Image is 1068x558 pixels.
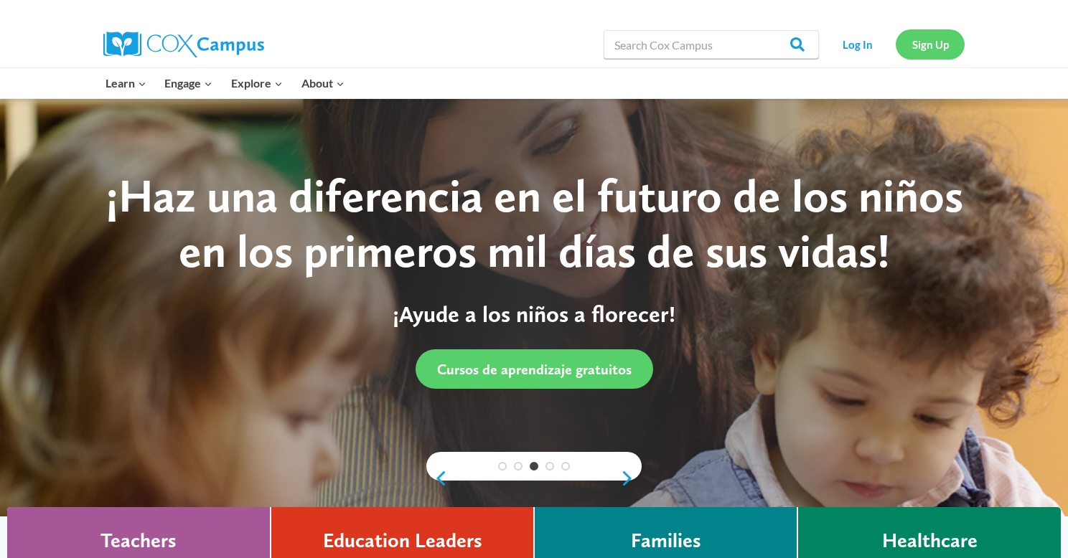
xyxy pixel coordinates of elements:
[631,529,701,553] h4: Families
[498,462,507,470] a: 1
[426,470,448,487] a: previous
[426,464,642,493] div: content slider buttons
[604,30,819,59] input: Search Cox Campus
[85,301,983,328] p: ¡Ayude a los niños a florecer!
[826,29,889,59] a: Log In
[437,361,632,378] span: Cursos de aprendizaje gratuitos
[156,68,222,98] button: Child menu of Engage
[85,169,983,279] div: ¡Haz una diferencia en el futuro de los niños en los primeros mil días de sus vidas!
[292,68,354,98] button: Child menu of About
[561,462,570,470] a: 5
[96,68,353,98] nav: Primary Navigation
[323,529,482,553] h4: Education Leaders
[530,462,538,470] a: 3
[545,462,554,470] a: 4
[100,529,177,553] h4: Teachers
[416,349,653,389] a: Cursos de aprendizaje gratuitos
[620,470,642,487] a: next
[882,529,978,553] h4: Healthcare
[514,462,523,470] a: 2
[103,32,264,57] img: Cox Campus
[826,29,965,59] nav: Secondary Navigation
[896,29,965,59] a: Sign Up
[222,68,292,98] button: Child menu of Explore
[96,68,156,98] button: Child menu of Learn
